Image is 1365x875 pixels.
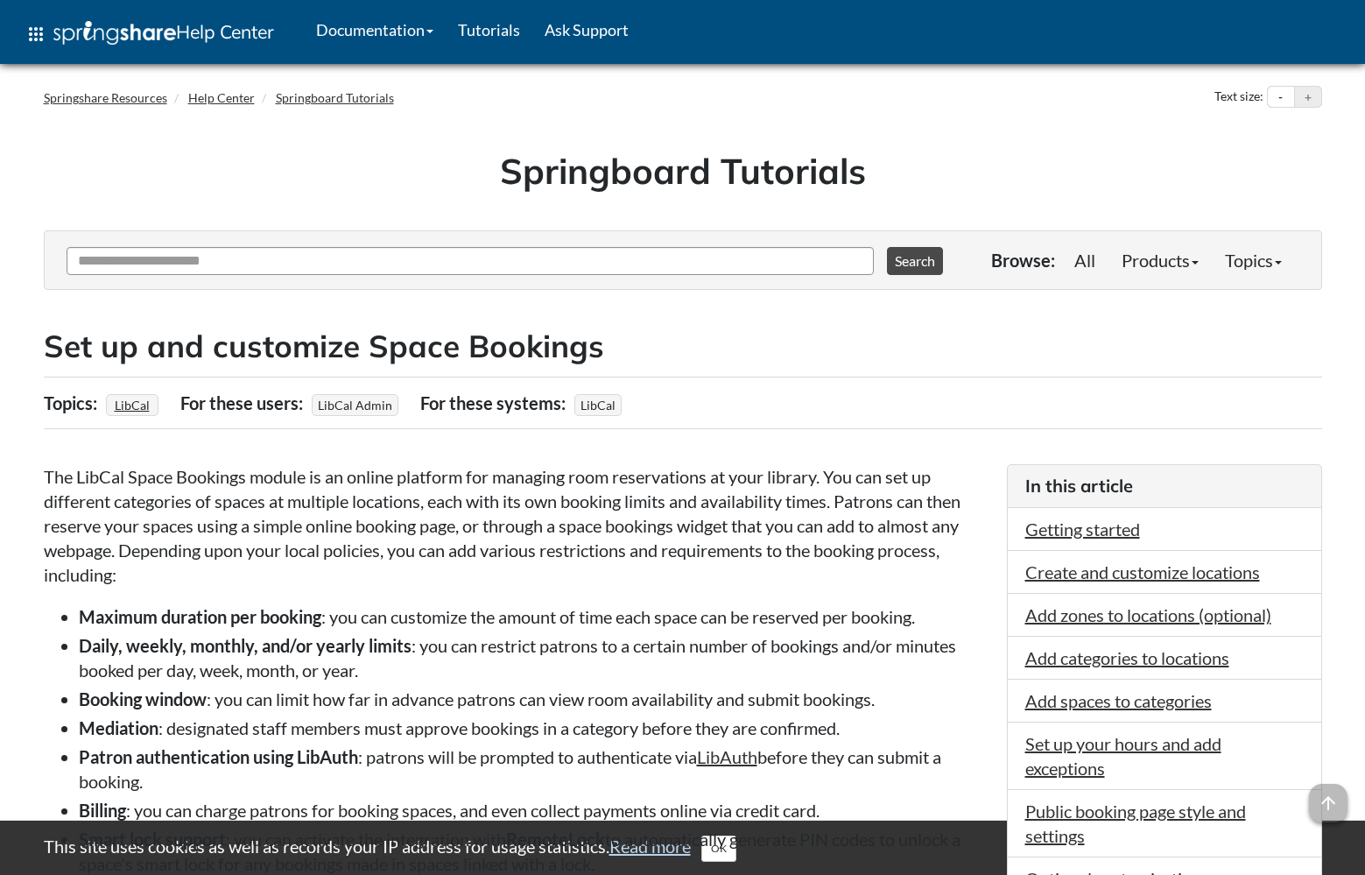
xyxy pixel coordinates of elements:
[79,633,989,682] li: : you can restrict patrons to a certain number of bookings and/or minutes booked per day, week, m...
[57,146,1309,195] h1: Springboard Tutorials
[13,8,286,60] a: apps Help Center
[1295,87,1321,108] button: Increase text size
[1025,733,1221,779] a: Set up your hours and add exceptions
[1025,801,1246,846] a: Public booking page style and settings
[79,800,126,821] strong: Billing
[44,325,1322,368] h2: Set up and customize Space Bookings
[26,834,1340,862] div: This site uses cookies as well as records your IP address for usage statistics.
[574,394,622,416] span: LibCal
[1025,604,1271,625] a: Add zones to locations (optional)
[79,604,989,629] li: : you can customize the amount of time each space can be reserved per booking.
[697,746,757,767] a: LibAuth
[1025,519,1140,540] a: Getting started
[1268,87,1294,108] button: Decrease text size
[446,8,532,52] a: Tutorials
[1061,243,1108,278] a: All
[180,386,307,420] div: For these users:
[53,21,176,45] img: Springshare
[1309,784,1347,822] span: arrow_upward
[1309,786,1347,807] a: arrow_upward
[1025,647,1229,668] a: Add categories to locations
[176,20,274,43] span: Help Center
[79,744,989,794] li: : patrons will be prompted to authenticate via before they can submit a booking.
[1212,243,1295,278] a: Topics
[44,90,167,105] a: Springshare Resources
[276,90,394,105] a: Springboard Tutorials
[1025,690,1212,711] a: Add spaces to categories
[1025,474,1304,498] h3: In this article
[79,798,989,822] li: : you can charge patrons for booking spaces, and even collect payments online via credit card.
[79,688,207,709] strong: Booking window
[887,247,943,275] button: Search
[1025,561,1260,582] a: Create and customize locations
[79,635,412,656] strong: Daily, weekly, monthly, and/or yearly limits
[44,386,102,420] div: Topics:
[532,8,641,52] a: Ask Support
[25,24,46,45] span: apps
[188,90,255,105] a: Help Center
[79,606,321,627] strong: Maximum duration per booking
[1108,243,1212,278] a: Products
[79,746,358,767] strong: Patron authentication using LibAuth
[420,386,570,420] div: For these systems:
[991,248,1055,272] p: Browse:
[44,464,989,587] p: The LibCal Space Bookings module is an online platform for managing room reservations at your lib...
[506,829,605,850] strong: RemoteLock
[304,8,446,52] a: Documentation
[79,716,989,740] li: : designated staff members must approve bookings in a category before they are confirmed.
[79,717,158,738] strong: Mediation
[79,687,989,711] li: : you can limit how far in advance patrons can view room availability and submit bookings.
[112,392,152,418] a: LibCal
[312,394,398,416] span: LibCal Admin
[79,829,226,850] strong: Smart lock support
[1211,86,1267,109] div: Text size:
